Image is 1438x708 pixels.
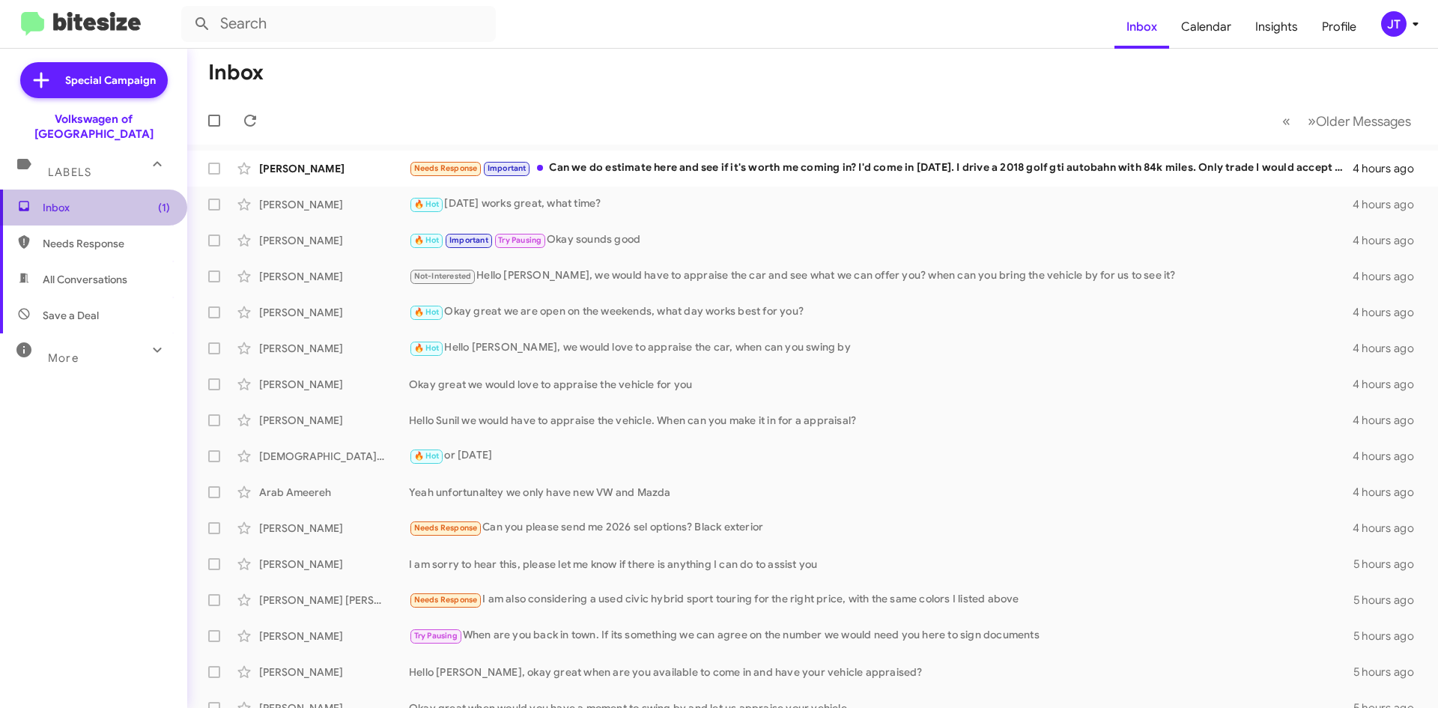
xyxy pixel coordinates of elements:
div: [PERSON_NAME] [259,377,409,392]
div: Can we do estimate here and see if it's worth me coming in? I'd come in [DATE]. I drive a 2018 go... [409,160,1353,177]
div: 4 hours ago [1353,341,1426,356]
div: 4 hours ago [1353,269,1426,284]
span: 🔥 Hot [414,451,440,461]
div: Hello Sunil we would have to appraise the vehicle. When can you make it in for a appraisal? [409,413,1353,428]
div: 4 hours ago [1353,161,1426,176]
span: 🔥 Hot [414,199,440,209]
div: Hello [PERSON_NAME], we would love to appraise the car, when can you swing by [409,339,1353,357]
div: [PERSON_NAME] [259,233,409,248]
span: Labels [48,166,91,179]
div: Arab Ameereh [259,485,409,500]
div: Yeah unfortunaltey we only have new VW and Mazda [409,485,1353,500]
div: 5 hours ago [1353,629,1426,644]
div: [PERSON_NAME] [259,341,409,356]
button: Previous [1273,106,1299,136]
span: All Conversations [43,272,127,287]
span: Save a Deal [43,308,99,323]
span: More [48,351,79,365]
a: Profile [1310,5,1368,49]
span: (1) [158,200,170,215]
div: Okay sounds good [409,232,1353,249]
button: Next [1299,106,1420,136]
button: JT [1368,11,1422,37]
span: « [1282,112,1290,130]
div: 4 hours ago [1353,413,1426,428]
div: 4 hours ago [1353,233,1426,248]
input: Search [181,6,496,42]
div: Okay great we would love to appraise the vehicle for you [409,377,1353,392]
div: I am also considering a used civic hybrid sport touring for the right price, with the same colors... [409,591,1353,608]
a: Inbox [1114,5,1169,49]
div: 4 hours ago [1353,305,1426,320]
div: 4 hours ago [1353,521,1426,536]
div: [PERSON_NAME] [259,521,409,536]
span: Older Messages [1316,113,1411,130]
div: [PERSON_NAME] [259,413,409,428]
div: [DEMOGRAPHIC_DATA][PERSON_NAME] [259,449,409,464]
div: 4 hours ago [1353,377,1426,392]
div: [PERSON_NAME] [259,269,409,284]
div: [PERSON_NAME] [259,197,409,212]
div: [PERSON_NAME] [259,557,409,572]
div: [PERSON_NAME] [259,161,409,176]
span: Try Pausing [498,235,541,245]
div: Hello [PERSON_NAME], okay great when are you available to come in and have your vehicle appraised? [409,665,1353,680]
span: Important [488,163,527,173]
span: 🔥 Hot [414,307,440,317]
div: Okay great we are open on the weekends, what day works best for you? [409,303,1353,321]
span: 🔥 Hot [414,343,440,353]
div: [PERSON_NAME] [PERSON_NAME] [259,593,409,608]
div: [PERSON_NAME] [259,665,409,680]
span: Needs Response [43,236,170,251]
span: Needs Response [414,523,478,533]
div: When are you back in town. If its something we can agree on the number we would need you here to ... [409,627,1353,644]
div: [PERSON_NAME] [259,629,409,644]
span: Special Campaign [65,73,156,88]
span: Not-Interested [414,271,472,281]
div: 5 hours ago [1353,557,1426,572]
span: Needs Response [414,163,478,173]
span: » [1308,112,1316,130]
span: Inbox [43,200,170,215]
div: Hello [PERSON_NAME], we would have to appraise the car and see what we can offer you? when can yo... [409,267,1353,285]
div: [DATE] works great, what time? [409,196,1353,213]
div: 4 hours ago [1353,485,1426,500]
h1: Inbox [208,61,264,85]
a: Special Campaign [20,62,168,98]
div: 4 hours ago [1353,449,1426,464]
div: Can you please send me 2026 sel options? Black exterior [409,519,1353,536]
div: 5 hours ago [1353,665,1426,680]
div: or [DATE] [409,447,1353,465]
span: Try Pausing [414,631,458,641]
div: JT [1381,11,1407,37]
a: Calendar [1169,5,1243,49]
span: 🔥 Hot [414,235,440,245]
span: Important [449,235,488,245]
div: I am sorry to hear this, please let me know if there is anything I can do to assist you [409,557,1353,572]
div: 4 hours ago [1353,197,1426,212]
nav: Page navigation example [1274,106,1420,136]
div: 5 hours ago [1353,593,1426,608]
span: Needs Response [414,595,478,605]
div: [PERSON_NAME] [259,305,409,320]
a: Insights [1243,5,1310,49]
